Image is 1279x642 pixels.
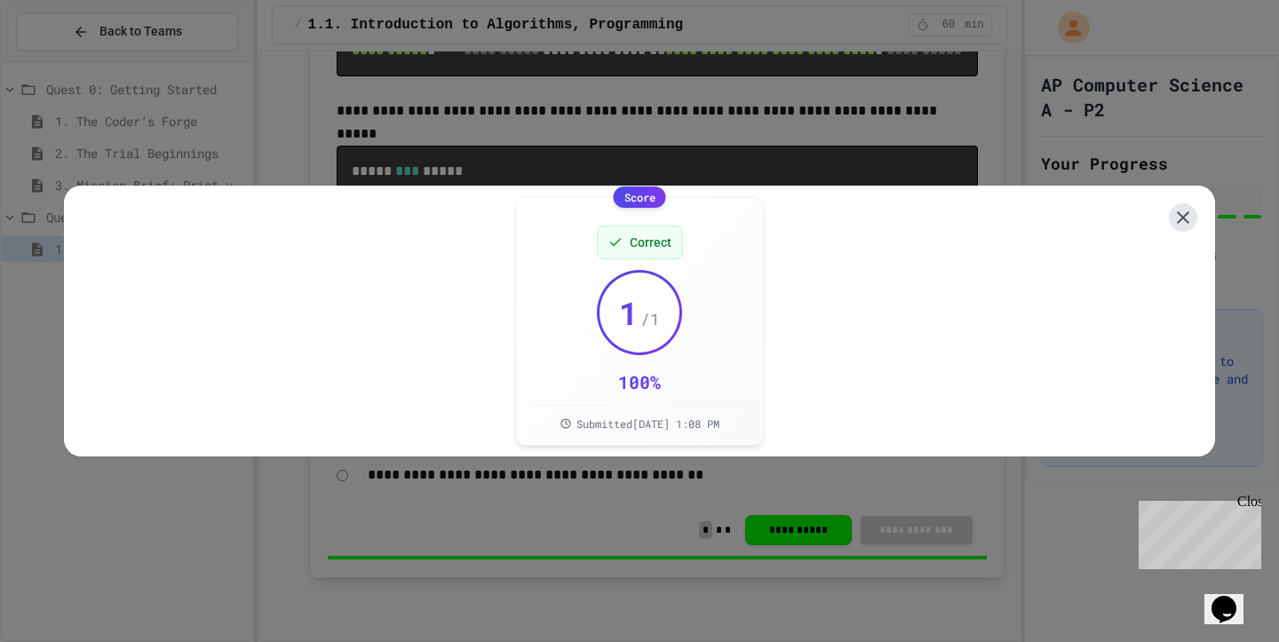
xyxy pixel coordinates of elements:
iframe: chat widget [1204,571,1261,624]
div: 100 % [618,369,661,394]
div: Score [614,186,666,208]
span: 1 [619,295,639,330]
iframe: chat widget [1132,494,1261,569]
span: Submitted [DATE] 1:08 PM [576,416,719,431]
span: Correct [630,234,671,251]
span: / 1 [640,306,660,331]
div: Chat with us now!Close [7,7,123,113]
